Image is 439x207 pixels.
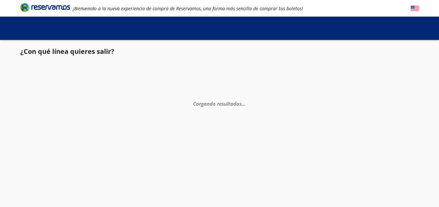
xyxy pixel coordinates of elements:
[411,4,419,13] button: English
[73,5,303,12] em: ¡Bienvenido a la nueva experiencia de compra de Reservamos, una forma más sencilla de comprar tus...
[193,100,246,107] em: Cargando resultados
[20,2,70,12] i: Brand Logo
[243,100,244,107] span: .
[20,47,114,56] p: ¿Con qué línea quieres salir?
[20,2,70,14] a: Brand Logo
[242,100,243,107] span: .
[244,100,246,107] span: .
